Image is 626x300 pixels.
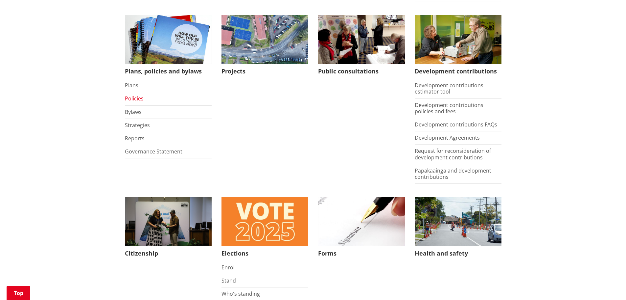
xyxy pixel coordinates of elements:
span: Public consultations [318,64,405,79]
a: Plans [125,82,138,89]
a: Stand [221,277,236,284]
a: Development Agreements [415,134,480,141]
a: We produce a number of plans, policies and bylaws including the Long Term Plan Plans, policies an... [125,15,212,79]
a: Strategies [125,122,150,129]
a: Projects [221,15,308,79]
span: Development contributions [415,64,501,79]
a: Top [7,286,30,300]
img: public-consultations [318,15,405,64]
a: Policies [125,95,144,102]
img: Fees [415,15,501,64]
img: Health and safety [415,197,501,246]
a: Bylaws [125,108,142,116]
img: Citizenship Ceremony March 2023 [125,197,212,246]
a: Citizenship Ceremony March 2023 Citizenship [125,197,212,261]
a: Find a form to complete Forms [318,197,405,261]
a: Request for reconsideration of development contributions [415,147,491,161]
span: Citizenship [125,246,212,261]
a: Enrol [221,264,235,271]
img: Find a form to complete [318,197,405,246]
a: Development contributions FAQs [415,121,497,128]
a: Papakaainga and development contributions [415,167,491,180]
a: Governance Statement [125,148,182,155]
a: Who's standing [221,290,260,297]
iframe: Messenger Launcher [596,272,619,296]
a: Reports [125,135,145,142]
span: Health and safety [415,246,501,261]
img: Long Term Plan [125,15,212,64]
a: Health and safety Health and safety [415,197,501,261]
a: public-consultations Public consultations [318,15,405,79]
a: Elections [221,197,308,261]
img: DJI_0336 [221,15,308,64]
span: Elections [221,246,308,261]
img: Vote 2025 [221,197,308,246]
span: Plans, policies and bylaws [125,64,212,79]
span: Projects [221,64,308,79]
a: Development contributions policies and fees [415,101,483,115]
a: FInd out more about fees and fines here Development contributions [415,15,501,79]
a: Development contributions estimator tool [415,82,483,95]
span: Forms [318,246,405,261]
